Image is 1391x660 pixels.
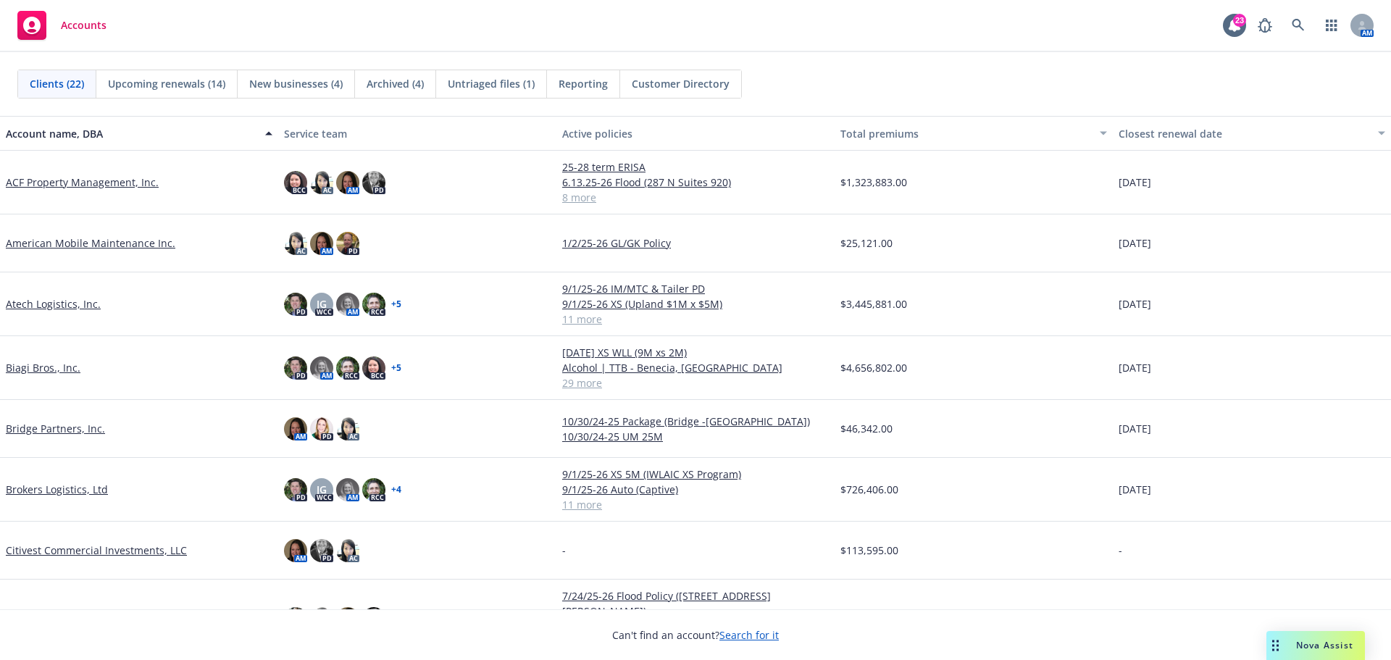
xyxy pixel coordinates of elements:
img: photo [336,539,359,562]
img: photo [284,232,307,255]
img: photo [362,293,385,316]
img: photo [362,356,385,380]
span: [DATE] [1119,235,1151,251]
span: Clients (22) [30,76,84,91]
span: - [1119,543,1122,558]
span: [DATE] [1119,360,1151,375]
img: photo [336,232,359,255]
img: photo [284,478,307,501]
span: [DATE] [1119,175,1151,190]
span: [DATE] [1119,421,1151,436]
img: photo [336,356,359,380]
span: Nova Assist [1296,639,1353,651]
a: 9/1/25-26 XS (Upland $1M x $5M) [562,296,829,312]
a: Switch app [1317,11,1346,40]
img: photo [310,607,333,630]
img: photo [310,417,333,440]
a: [DATE] XS WLL (9M xs 2M) [562,345,829,360]
button: Service team [278,116,556,151]
a: 10/30/24-25 Package (Bridge -[GEOGRAPHIC_DATA]) [562,414,829,429]
a: Citivest Commercial Investments, LLC [6,543,187,558]
img: photo [336,293,359,316]
div: Closest renewal date [1119,126,1369,141]
img: photo [284,607,307,630]
a: + 5 [391,300,401,309]
span: $4,656,802.00 [840,360,907,375]
img: photo [310,539,333,562]
img: photo [284,417,307,440]
div: Account name, DBA [6,126,256,141]
a: Bridge Partners, Inc. [6,421,105,436]
a: Search [1284,11,1313,40]
a: Alcohol | TTB - Benecia, [GEOGRAPHIC_DATA] [562,360,829,375]
img: photo [284,356,307,380]
span: Untriaged files (1) [448,76,535,91]
a: Brokers Logistics, Ltd [6,482,108,497]
span: New businesses (4) [249,76,343,91]
span: [DATE] [1119,482,1151,497]
span: $1,323,883.00 [840,175,907,190]
span: $25,121.00 [840,235,893,251]
div: Drag to move [1266,631,1285,660]
img: photo [362,478,385,501]
span: Can't find an account? [612,627,779,643]
span: Reporting [559,76,608,91]
img: photo [362,607,385,630]
div: Active policies [562,126,829,141]
a: 11 more [562,312,829,327]
span: $113,595.00 [840,543,898,558]
img: photo [310,171,333,194]
img: photo [336,607,359,630]
img: photo [284,171,307,194]
a: 9/1/25-26 Auto (Captive) [562,482,829,497]
span: Customer Directory [632,76,730,91]
span: JG [317,296,327,312]
a: 29 more [562,375,829,390]
a: Atech Logistics, Inc. [6,296,101,312]
span: [DATE] [1119,296,1151,312]
a: 8 more [562,190,829,205]
a: 7/24/25-26 Flood Policy ([STREET_ADDRESS][PERSON_NAME]) [562,588,829,619]
span: $46,342.00 [840,421,893,436]
span: $726,406.00 [840,482,898,497]
a: 9/1/25-26 IM/MTC & Tailer PD [562,281,829,296]
span: JG [317,482,327,497]
button: Closest renewal date [1113,116,1391,151]
a: Accounts [12,5,112,46]
span: Upcoming renewals (14) [108,76,225,91]
a: + 5 [391,364,401,372]
img: photo [362,171,385,194]
img: photo [284,293,307,316]
span: $3,445,881.00 [840,296,907,312]
a: Report a Bug [1250,11,1279,40]
div: 23 [1233,14,1246,27]
a: 25-28 term ERISA [562,159,829,175]
a: 11 more [562,497,829,512]
button: Total premiums [835,116,1113,151]
a: 6.13.25-26 Flood (287 N Suites 920) [562,175,829,190]
a: Biagi Bros., Inc. [6,360,80,375]
a: Search for it [719,628,779,642]
a: ACF Property Management, Inc. [6,175,159,190]
a: 1/2/25-26 GL/GK Policy [562,235,829,251]
button: Nova Assist [1266,631,1365,660]
img: photo [336,478,359,501]
a: 9/1/25-26 XS 5M (IWLAIC XS Program) [562,467,829,482]
div: Total premiums [840,126,1091,141]
img: photo [284,539,307,562]
img: photo [310,356,333,380]
div: Service team [284,126,551,141]
button: Active policies [556,116,835,151]
img: photo [336,417,359,440]
span: - [562,543,566,558]
a: American Mobile Maintenance Inc. [6,235,175,251]
a: 10/30/24-25 UM 25M [562,429,829,444]
a: + 4 [391,485,401,494]
span: Archived (4) [367,76,424,91]
img: photo [310,232,333,255]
